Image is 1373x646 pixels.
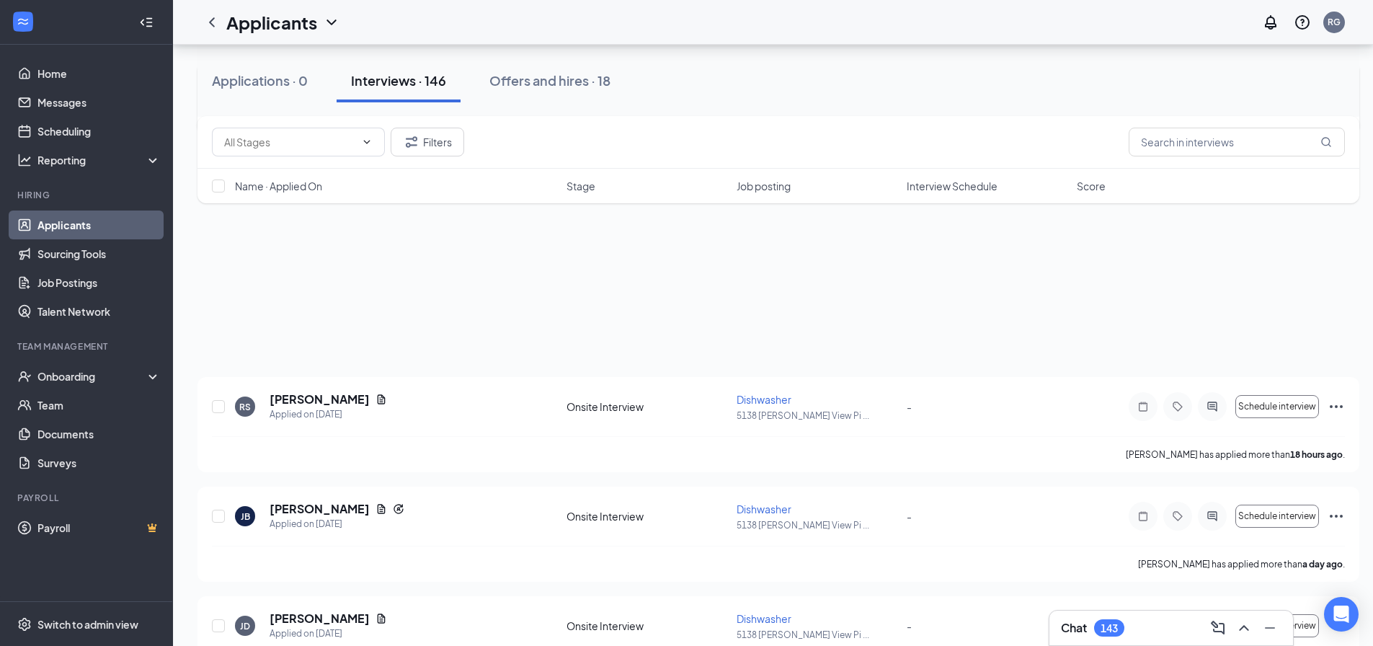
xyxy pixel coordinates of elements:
div: Onsite Interview [566,619,728,633]
svg: ChevronUp [1235,619,1253,637]
a: Surveys [37,448,161,477]
svg: Note [1134,510,1152,522]
svg: Tag [1169,401,1186,412]
svg: Notifications [1262,14,1279,31]
svg: ChevronDown [361,136,373,148]
button: ComposeMessage [1207,616,1230,640]
span: Schedule interview [1238,511,1316,521]
b: a day ago [1302,559,1343,570]
div: Onboarding [37,369,148,384]
svg: Reapply [393,503,404,515]
div: Payroll [17,492,158,504]
svg: Tag [1169,510,1186,522]
div: Reporting [37,153,161,167]
svg: MagnifyingGlass [1320,136,1332,148]
div: Team Management [17,340,158,353]
div: JB [241,510,250,523]
div: RG [1328,16,1341,28]
svg: ComposeMessage [1209,619,1227,637]
div: Open Intercom Messenger [1324,597,1359,632]
div: Hiring [17,189,158,201]
div: Onsite Interview [566,509,728,523]
div: 143 [1101,622,1118,634]
span: Name · Applied On [235,179,322,193]
svg: Document [376,503,387,515]
span: Schedule interview [1238,402,1316,412]
svg: ActiveChat [1204,510,1221,522]
h1: Applicants [226,10,317,35]
a: Sourcing Tools [37,239,161,268]
div: Switch to admin view [37,617,138,632]
svg: Minimize [1261,619,1279,637]
a: Job Postings [37,268,161,297]
span: Job posting [737,179,791,193]
button: Filter Filters [391,128,464,156]
button: Schedule interview [1235,395,1319,418]
div: JD [240,620,250,632]
div: Applied on [DATE] [270,407,387,422]
svg: QuestionInfo [1294,14,1311,31]
span: Score [1077,179,1106,193]
div: Applied on [DATE] [270,627,387,641]
svg: Filter [403,133,420,151]
p: [PERSON_NAME] has applied more than . [1138,558,1345,570]
a: Applicants [37,211,161,239]
svg: ChevronLeft [203,14,221,31]
h5: [PERSON_NAME] [270,611,370,627]
svg: Settings [17,617,32,632]
h5: [PERSON_NAME] [270,501,370,517]
button: Minimize [1258,616,1281,640]
p: 5138 [PERSON_NAME] View Pi ... [737,519,898,531]
div: Applied on [DATE] [270,517,404,531]
button: Schedule interview [1235,505,1319,528]
input: All Stages [224,134,355,150]
button: ChevronUp [1232,616,1256,640]
svg: Document [376,394,387,405]
span: - [907,400,912,413]
svg: ActiveChat [1204,401,1221,412]
svg: Ellipses [1328,508,1345,525]
h3: Chat [1061,620,1087,636]
svg: Analysis [17,153,32,167]
a: Home [37,59,161,88]
svg: Ellipses [1328,398,1345,415]
span: Dishwasher [737,393,791,406]
h5: [PERSON_NAME] [270,391,370,407]
a: Documents [37,420,161,448]
div: Onsite Interview [566,399,728,414]
a: Scheduling [37,117,161,146]
svg: Collapse [139,15,154,30]
span: Dishwasher [737,503,791,516]
p: [PERSON_NAME] has applied more than . [1126,448,1345,461]
svg: ChevronDown [323,14,340,31]
div: RS [239,401,251,413]
svg: WorkstreamLogo [16,14,30,29]
div: Applications · 0 [212,71,308,89]
p: 5138 [PERSON_NAME] View Pi ... [737,629,898,641]
span: Dishwasher [737,612,791,625]
a: PayrollCrown [37,513,161,542]
div: Interviews · 146 [351,71,446,89]
p: 5138 [PERSON_NAME] View Pi ... [737,410,898,422]
svg: Note [1134,401,1152,412]
span: - [907,619,912,632]
span: Stage [566,179,595,193]
span: Interview Schedule [907,179,997,193]
b: 18 hours ago [1290,449,1343,460]
a: Messages [37,88,161,117]
input: Search in interviews [1129,128,1345,156]
a: Talent Network [37,297,161,326]
svg: UserCheck [17,369,32,384]
div: Offers and hires · 18 [489,71,610,89]
svg: Document [376,613,387,624]
a: Team [37,391,161,420]
span: - [907,510,912,523]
